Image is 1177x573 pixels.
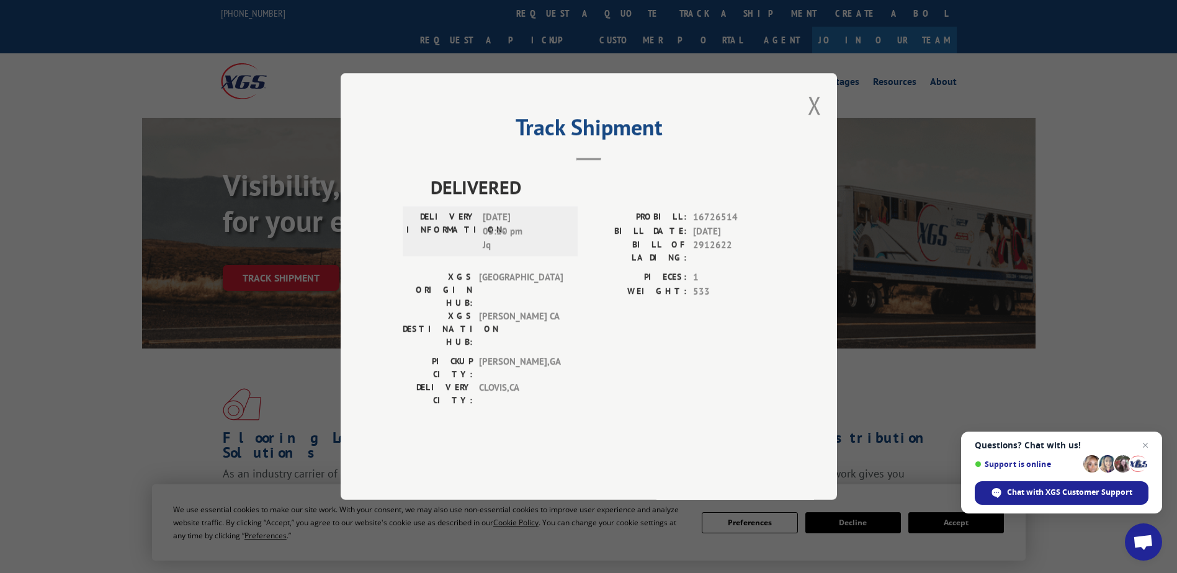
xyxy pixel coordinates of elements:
[589,285,687,299] label: WEIGHT:
[589,238,687,264] label: BILL OF LADING:
[479,381,563,407] span: CLOVIS , CA
[589,210,687,224] label: PROBILL:
[479,355,563,381] span: [PERSON_NAME] , GA
[431,173,775,201] span: DELIVERED
[808,89,821,122] button: Close modal
[1138,438,1153,453] span: Close chat
[975,460,1079,469] span: Support is online
[1125,523,1162,561] div: Open chat
[693,285,775,299] span: 533
[975,481,1148,505] div: Chat with XGS Customer Support
[406,210,477,252] label: DELIVERY INFORMATION:
[403,309,473,349] label: XGS DESTINATION HUB:
[693,270,775,285] span: 1
[693,210,775,224] span: 16726514
[403,270,473,309] label: XGS ORIGIN HUB:
[479,309,563,349] span: [PERSON_NAME] CA
[693,224,775,239] span: [DATE]
[1007,487,1132,498] span: Chat with XGS Customer Support
[693,238,775,264] span: 2912622
[589,270,687,285] label: PIECES:
[403,381,473,407] label: DELIVERY CITY:
[975,440,1148,450] span: Questions? Chat with us!
[403,118,775,142] h2: Track Shipment
[483,210,566,252] span: [DATE] 05:10 pm Jq
[479,270,563,309] span: [GEOGRAPHIC_DATA]
[403,355,473,381] label: PICKUP CITY:
[589,224,687,239] label: BILL DATE:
